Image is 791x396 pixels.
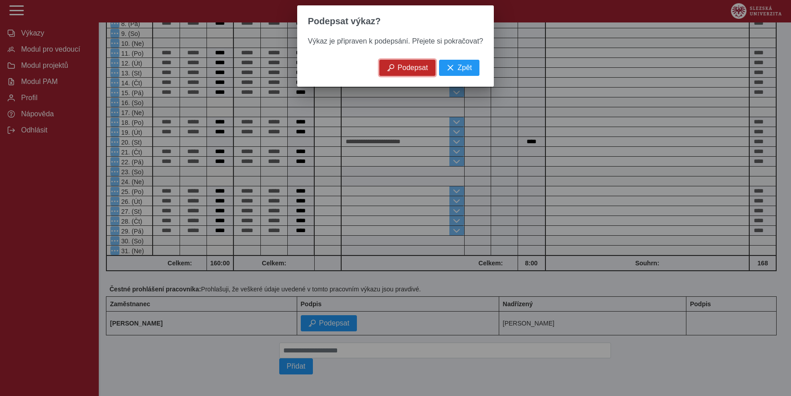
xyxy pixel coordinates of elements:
button: Podepsat [379,60,436,76]
span: Podepsat [398,64,428,72]
span: Podepsat výkaz? [308,16,381,26]
span: Zpět [457,64,472,72]
span: Výkaz je připraven k podepsání. Přejete si pokračovat? [308,37,483,45]
button: Zpět [439,60,479,76]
